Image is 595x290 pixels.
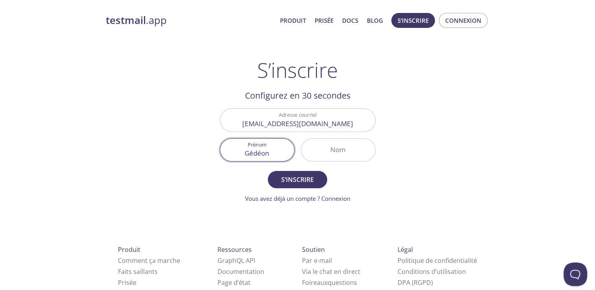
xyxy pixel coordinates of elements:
[106,14,274,27] a: testmail.app
[317,278,328,287] span: aux
[217,278,251,287] a: Page d’état
[268,171,327,188] button: S’inscrire
[118,267,158,276] a: Faits saillants
[217,267,264,276] a: Documentation
[106,13,146,27] strong: testmail
[302,256,332,265] a: Par e-mail
[367,15,383,26] a: Blog
[118,278,136,287] a: Prisée
[245,195,350,202] a: Vous avez déjà un compte ? Connexion
[398,256,477,265] a: Politique de confidentialité
[280,15,306,26] a: Produit
[439,13,488,28] button: Connexion
[217,256,255,265] a: GraphQL API
[315,15,333,26] a: Prisée
[564,262,587,286] iframe: Help Scout Beacon - Open
[302,278,357,287] a: Foire questions
[118,256,180,265] a: Comment ça marche
[445,15,481,26] span: Connexion
[302,245,325,254] span: Soutien
[217,245,252,254] span: Ressources
[398,15,429,26] span: S’inscrire
[398,278,433,287] a: DPA (RGPD)
[398,245,413,254] span: Légal
[398,267,466,276] a: Conditions d’utilisation
[276,174,318,185] span: S’inscrire
[302,267,360,276] a: Via le chat en direct
[342,15,358,26] a: Docs
[391,13,435,28] button: S’inscrire
[257,58,338,82] h1: S’inscrire
[220,89,376,102] h2: Configurez en 30 secondes
[118,245,140,254] span: Produit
